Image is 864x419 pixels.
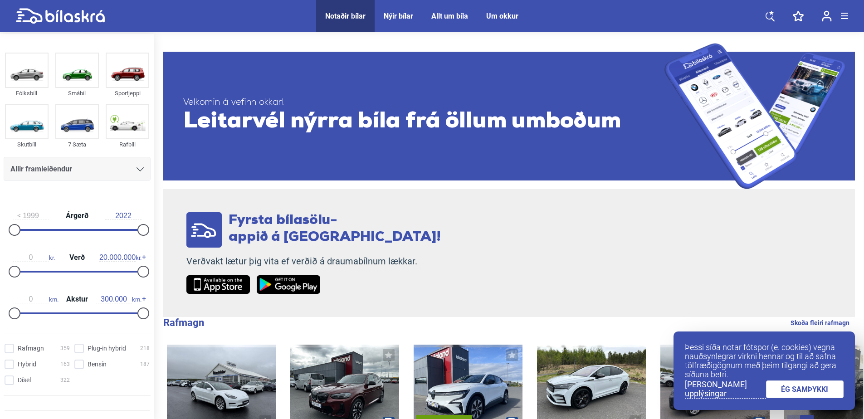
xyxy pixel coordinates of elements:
[13,295,59,303] span: km.
[384,12,413,20] a: Nýir bílar
[163,43,855,189] a: Velkomin á vefinn okkar!Leitarvél nýrra bíla frá öllum umboðum
[822,10,832,22] img: user-login.svg
[60,375,70,385] span: 322
[88,360,107,369] span: Bensín
[791,317,849,329] a: Skoða fleiri rafmagn
[229,214,441,244] span: Fyrsta bílasölu- appið á [GEOGRAPHIC_DATA]!
[5,88,49,98] div: Fólksbíll
[106,139,149,150] div: Rafbíll
[766,380,844,398] a: ÉG SAMÞYKKI
[186,256,441,267] p: Verðvakt lætur þig vita ef verðið á draumabílnum lækkar.
[431,12,468,20] a: Allt um bíla
[685,343,844,379] p: Þessi síða notar fótspor (e. cookies) vegna nauðsynlegrar virkni hennar og til að safna tölfræðig...
[67,254,87,261] span: Verð
[140,360,150,369] span: 187
[106,88,149,98] div: Sportjeppi
[685,380,766,399] a: [PERSON_NAME] upplýsingar
[183,97,664,108] span: Velkomin á vefinn okkar!
[13,253,55,262] span: kr.
[183,108,664,136] span: Leitarvél nýrra bíla frá öllum umboðum
[64,296,90,303] span: Akstur
[18,344,44,353] span: Rafmagn
[60,360,70,369] span: 163
[60,344,70,353] span: 359
[140,344,150,353] span: 218
[10,163,72,175] span: Allir framleiðendur
[325,12,366,20] a: Notaðir bílar
[163,317,204,328] b: Rafmagn
[99,253,142,262] span: kr.
[18,360,36,369] span: Hybrid
[55,88,99,98] div: Smábíl
[88,344,126,353] span: Plug-in hybrid
[5,139,49,150] div: Skutbíll
[55,139,99,150] div: 7 Sæta
[18,375,31,385] span: Dísel
[96,295,142,303] span: km.
[486,12,518,20] a: Um okkur
[63,212,91,219] span: Árgerð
